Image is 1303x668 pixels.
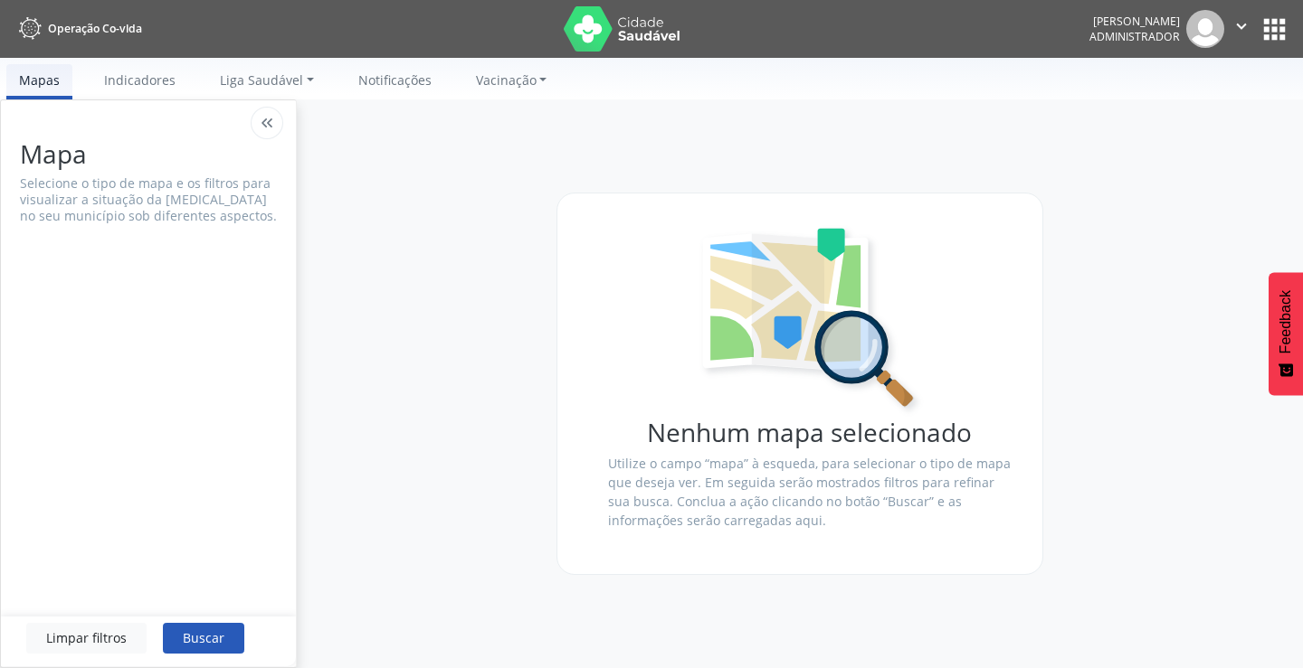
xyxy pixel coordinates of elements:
a: Notificações [346,64,444,96]
button:  [1224,10,1259,48]
img: search-map.svg [694,225,925,419]
button: Buscar [163,623,244,654]
h1: Mapa [20,139,277,169]
div: [PERSON_NAME] [1089,14,1180,29]
a: Liga Saudável [207,64,327,96]
button: Limpar filtros [26,623,147,654]
img: img [1186,10,1224,48]
p: Utilize o campo “mapa” à esqueda, para selecionar o tipo de mapa que deseja ver. Em seguida serão... [608,454,1011,530]
span: Liga Saudável [220,71,303,89]
span: Feedback [1278,290,1294,353]
span: Vacinação [476,71,537,89]
span: Administrador [1089,29,1180,44]
a: Mapas [6,64,72,99]
a: Vacinação [463,64,560,96]
a: Operação Co-vida [13,14,142,43]
button: apps [1259,14,1290,45]
button: Feedback - Mostrar pesquisa [1269,272,1303,395]
h1: Nenhum mapa selecionado [608,418,1011,447]
span: Operação Co-vida [48,21,142,36]
a: Indicadores [91,64,188,96]
p: Selecione o tipo de mapa e os filtros para visualizar a situação da [MEDICAL_DATA] no seu municíp... [20,175,277,224]
i:  [1232,16,1251,36]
